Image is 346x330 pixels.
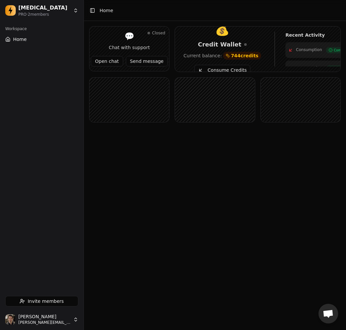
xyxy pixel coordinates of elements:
span: Current balance: [183,52,222,59]
div: Workspace [3,24,81,34]
button: Send message [126,56,168,66]
button: Invite members [5,296,78,306]
span: Consumption [296,47,322,53]
span: [PERSON_NAME] [18,314,70,320]
button: Jonathan Beurel[PERSON_NAME][PERSON_NAME][EMAIL_ADDRESS][DOMAIN_NAME] [3,312,81,327]
div: [MEDICAL_DATA] [18,4,70,12]
span: Home [100,7,113,14]
span: 744 credits [231,52,259,59]
nav: breadcrumb [100,7,113,14]
div: Open chat [318,304,338,323]
span: Consumption [296,65,322,72]
img: Jonathan Beurel [5,314,16,325]
button: Dopamine[MEDICAL_DATA]PRO·2members [3,3,81,18]
span: [PERSON_NAME][EMAIL_ADDRESS][DOMAIN_NAME] [18,320,70,325]
div: 💰 [180,23,264,36]
button: Home [3,34,81,45]
span: Home [13,36,27,43]
div: 💬 [91,31,168,42]
button: Consume Credits [194,65,250,75]
div: Real-time updates disconnected [244,43,247,46]
div: PRO · 2 member s [18,12,70,17]
span: Credit Wallet [198,40,241,49]
button: Open chat [91,56,123,66]
img: Dopamine [5,5,16,16]
div: Chat with support [91,44,168,51]
span: Invite members [28,298,64,304]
